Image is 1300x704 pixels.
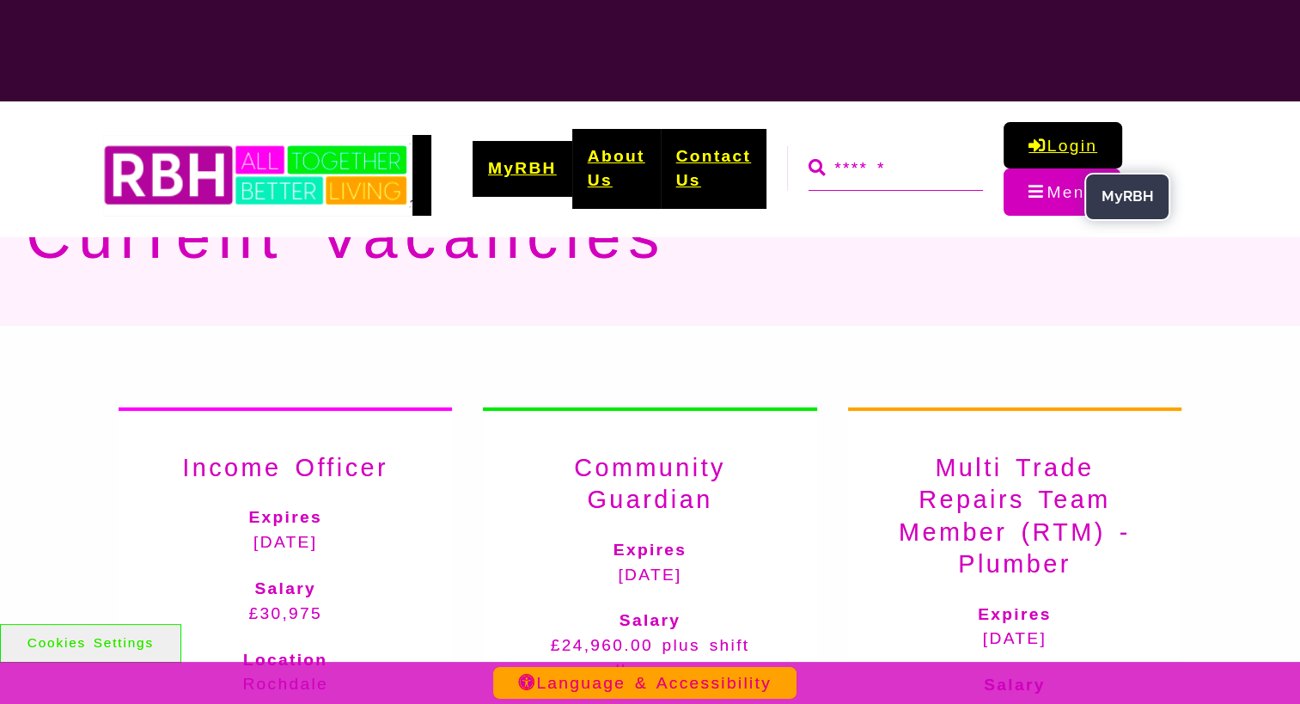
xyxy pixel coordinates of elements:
a: Contact Us [661,129,767,210]
strong: Expires [613,541,687,559]
p: £24,960.00 plus shift allowance [524,634,775,683]
p: [DATE] [889,627,1140,652]
p: [DATE] [160,530,411,555]
strong: Salary [254,579,315,597]
div: MyRBH [1084,173,1170,221]
h1: Current Vacancies [27,197,1274,278]
p: [DATE] [524,563,775,588]
strong: Location [243,651,327,669]
button: Navigation [1004,168,1120,216]
a: About Us [572,129,661,210]
span: Menu [1047,183,1096,201]
img: RBH [103,135,412,216]
p: £30,975 [160,602,411,627]
button: Language & Accessibility [493,667,796,699]
strong: Expires [978,605,1051,623]
h3: Community Guardian [524,452,775,517]
a: MyRBH [473,141,572,197]
h3: Multi Trade Repairs Team Member (RTM) - Plumber [889,452,1140,581]
a: MyRBH [1004,122,1121,168]
h3: Income Officer [160,452,411,484]
strong: Salary [619,611,681,629]
strong: Expires [248,508,321,526]
input: Search [809,146,983,191]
